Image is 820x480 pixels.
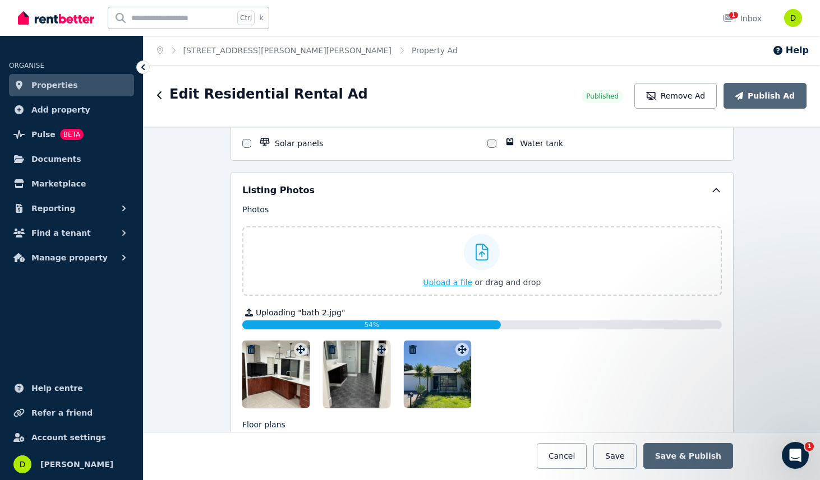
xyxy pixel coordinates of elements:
span: Upload a file [423,278,472,287]
span: or drag and drop [475,278,541,287]
button: Publish Ad [724,83,807,109]
span: Ctrl [237,11,255,25]
span: 54% [364,321,379,329]
span: ORGANISE [9,62,44,69]
h1: Edit Residential Rental Ad [169,85,368,103]
span: 1 [729,12,738,18]
a: Account settings [9,426,134,449]
iframe: Intercom live chat [782,442,809,469]
a: Property Ad [412,46,458,55]
span: Refer a friend [31,406,93,420]
p: Photos [242,204,722,215]
span: BETA [60,129,84,140]
button: Reporting [9,197,134,220]
span: Properties [31,78,78,92]
a: Refer a friend [9,402,134,424]
span: Find a tenant [31,226,91,240]
span: [PERSON_NAME] [40,458,113,471]
button: Remove Ad [634,83,717,109]
a: PulseBETA [9,123,134,146]
button: Cancel [537,443,587,469]
span: Pulse [31,128,56,141]
a: Add property [9,99,134,121]
span: Help centre [31,381,83,395]
a: [STREET_ADDRESS][PERSON_NAME][PERSON_NAME] [183,46,391,55]
img: RentBetter [18,10,94,26]
span: k [259,13,263,22]
a: Documents [9,148,134,170]
a: Help centre [9,377,134,399]
img: Dhillon [13,455,31,473]
span: Reporting [31,202,75,215]
button: Help [772,44,809,57]
span: Manage property [31,251,108,264]
span: 1 [805,442,814,451]
a: Properties [9,74,134,96]
button: Save [593,443,636,469]
button: Find a tenant [9,222,134,244]
p: Floor plans [242,419,722,430]
div: Inbox [722,13,762,24]
h5: Listing Photos [242,184,315,197]
label: Solar panels [275,138,323,149]
img: Dhillon [784,9,802,27]
button: Save & Publish [643,443,733,469]
label: Water tank [520,138,563,149]
a: Marketplace [9,173,134,195]
button: Manage property [9,246,134,269]
span: Marketplace [31,177,86,190]
button: Upload a file or drag and drop [423,277,541,288]
span: Documents [31,152,81,166]
span: Account settings [31,431,106,444]
span: Add property [31,103,90,116]
div: Uploading " bath 2.jpg " [242,307,722,318]
nav: Breadcrumb [144,36,471,65]
span: Published [586,92,619,101]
